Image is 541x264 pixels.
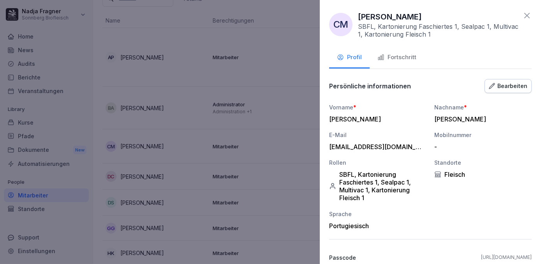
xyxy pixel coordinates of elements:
[481,254,532,261] a: [URL][DOMAIN_NAME]
[329,171,426,202] div: SBFL, Kartonierung Faschiertes 1, Sealpac 1, Multivac 1, Kartonierung Fleisch 1
[329,143,423,151] div: [EMAIL_ADDRESS][DOMAIN_NAME]
[377,53,416,62] div: Fortschritt
[329,13,352,36] div: CM
[434,143,528,151] div: -
[337,53,362,62] div: Profil
[434,131,532,139] div: Mobilnummer
[329,103,426,111] div: Vorname
[434,103,532,111] div: Nachname
[329,253,356,262] p: Passcode
[370,48,424,69] button: Fortschritt
[489,82,527,90] div: Bearbeiten
[329,210,426,218] div: Sprache
[434,158,532,167] div: Standorte
[485,79,532,93] button: Bearbeiten
[329,48,370,69] button: Profil
[434,171,532,178] div: Fleisch
[329,158,426,167] div: Rollen
[329,82,411,90] p: Persönliche informationen
[434,115,528,123] div: [PERSON_NAME]
[329,131,426,139] div: E-Mail
[329,115,423,123] div: [PERSON_NAME]
[329,222,426,230] div: Portugiesisch
[358,23,518,38] p: SBFL, Kartonierung Faschiertes 1, Sealpac 1, Multivac 1, Kartonierung Fleisch 1
[358,11,422,23] p: [PERSON_NAME]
